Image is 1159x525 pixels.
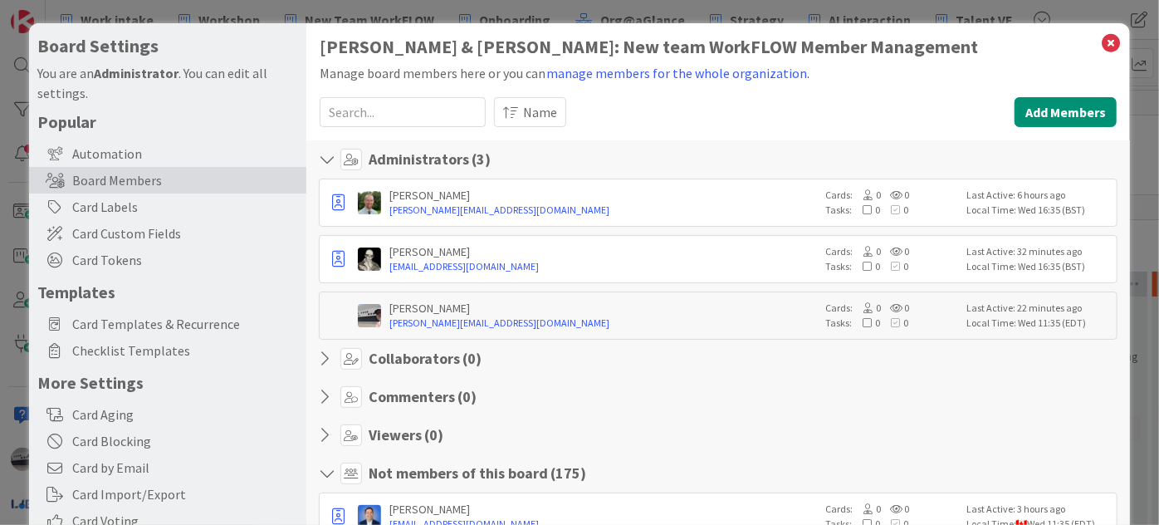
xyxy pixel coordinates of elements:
[358,304,381,327] img: jB
[545,62,810,84] button: manage members for the whole organization.
[37,111,298,132] h5: Popular
[37,282,298,302] h5: Templates
[72,341,298,361] span: Checklist Templates
[29,140,306,167] div: Automation
[966,301,1112,316] div: Last Active: 22 minutes ago
[358,248,381,271] img: WS
[389,188,817,203] div: [PERSON_NAME]
[457,387,477,406] span: ( 0 )
[880,204,908,216] span: 0
[37,36,298,56] h4: Board Settings
[881,245,909,258] span: 0
[966,203,1112,218] div: Local Time: Wed 16:35 (BST)
[880,316,908,329] span: 0
[825,259,958,274] div: Tasks:
[72,223,298,243] span: Card Custom Fields
[72,458,298,478] span: Card by Email
[966,316,1112,331] div: Local Time: Wed 11:35 (EDT)
[72,250,298,270] span: Card Tokens
[389,502,817,517] div: [PERSON_NAME]
[29,481,306,508] div: Card Import/Export
[389,203,817,218] a: [PERSON_NAME][EMAIL_ADDRESS][DOMAIN_NAME]
[825,316,958,331] div: Tasks:
[852,316,880,329] span: 0
[825,301,958,316] div: Cards:
[966,502,1112,517] div: Last Active: 3 hours ago
[853,245,881,258] span: 0
[320,62,1117,84] div: Manage board members here or you can
[389,244,817,259] div: [PERSON_NAME]
[389,301,817,316] div: [PERSON_NAME]
[966,244,1112,259] div: Last Active: 32 minutes ago
[853,302,881,314] span: 0
[966,188,1112,203] div: Last Active: 6 hours ago
[462,349,482,368] span: ( 0 )
[389,259,817,274] a: [EMAIL_ADDRESS][DOMAIN_NAME]
[29,167,306,194] div: Board Members
[472,150,491,169] span: ( 3 )
[29,401,306,428] div: Card Aging
[72,314,298,334] span: Card Templates & Recurrence
[880,260,908,272] span: 0
[881,189,909,201] span: 0
[29,194,306,220] div: Card Labels
[523,102,557,122] span: Name
[389,316,817,331] a: [PERSON_NAME][EMAIL_ADDRESS][DOMAIN_NAME]
[852,204,880,216] span: 0
[825,188,958,203] div: Cards:
[825,502,958,517] div: Cards:
[550,464,586,483] span: ( 175 )
[853,189,881,201] span: 0
[424,425,443,444] span: ( 0 )
[853,503,881,515] span: 0
[825,244,958,259] div: Cards:
[852,260,880,272] span: 0
[369,464,586,483] h4: Not members of this board
[94,65,178,81] b: Administrator
[369,150,491,169] h4: Administrators
[369,426,443,444] h4: Viewers
[494,97,566,127] button: Name
[1015,97,1117,127] button: Add Members
[369,350,482,368] h4: Collaborators
[369,388,477,406] h4: Commenters
[881,302,909,314] span: 0
[881,503,909,515] span: 0
[320,97,486,127] input: Search...
[29,428,306,454] div: Card Blocking
[320,37,1117,57] h1: [PERSON_NAME] & [PERSON_NAME]: New team WorkFLOW Member Management
[358,191,381,214] img: SH
[37,372,298,393] h5: More Settings
[825,203,958,218] div: Tasks:
[966,259,1112,274] div: Local Time: Wed 16:35 (BST)
[37,63,298,103] div: You are an . You can edit all settings.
